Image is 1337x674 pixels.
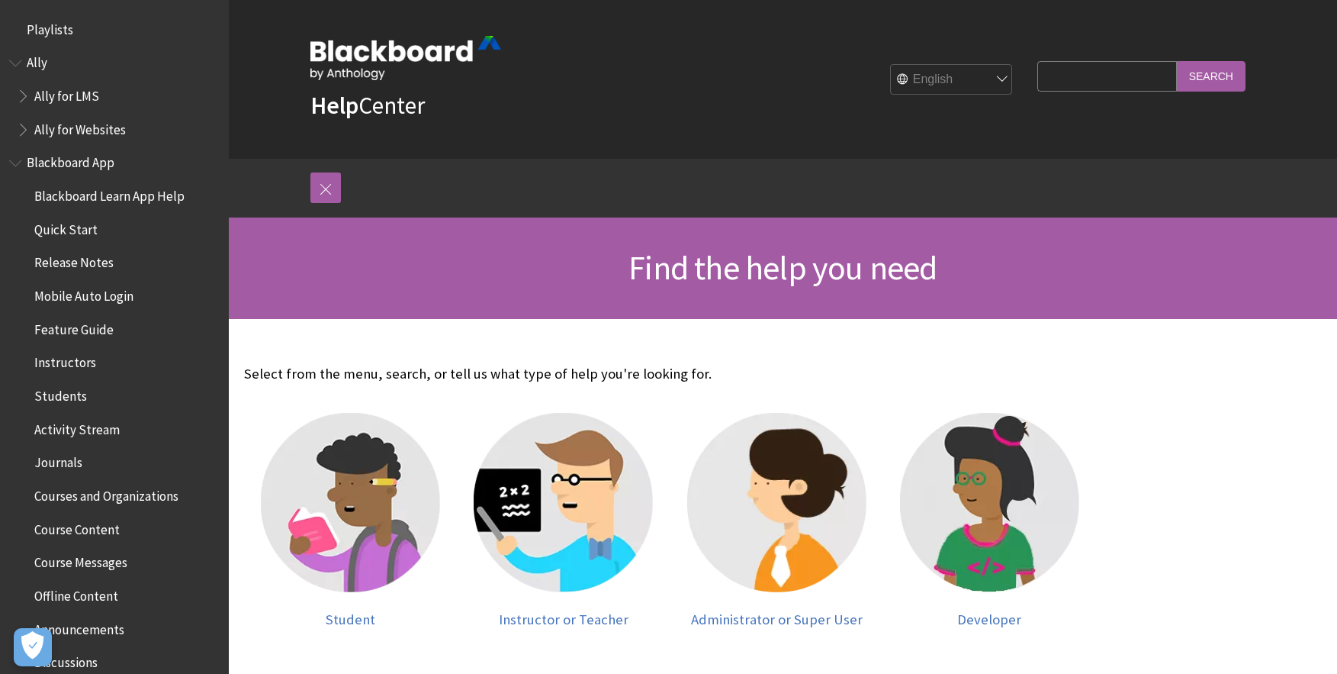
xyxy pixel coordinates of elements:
span: Ally for Websites [34,117,126,137]
a: Administrator Administrator or Super User [686,413,868,627]
span: Courses and Organizations [34,483,178,504]
span: Release Notes [34,250,114,271]
span: Discussions [34,650,98,670]
span: Blackboard Learn App Help [34,183,185,204]
span: Instructors [34,350,96,371]
span: Ally [27,50,47,71]
img: Blackboard by Anthology [310,36,501,80]
span: Ally for LMS [34,83,99,104]
span: Announcements [34,617,124,637]
img: Administrator [687,413,866,592]
a: HelpCenter [310,90,425,121]
span: Students [34,383,87,404]
a: Student Student [259,413,442,627]
span: Feature Guide [34,317,114,337]
span: Instructor or Teacher [499,611,628,628]
span: Playlists [27,17,73,37]
img: Student [261,413,440,592]
input: Search [1177,61,1245,91]
strong: Help [310,90,358,121]
a: Developer [898,413,1081,627]
span: Course Content [34,517,120,537]
span: Activity Stream [34,417,120,437]
nav: Book outline for Playlists [9,17,220,43]
span: Find the help you need [628,247,937,289]
p: Select from the menu, search, or tell us what type of help you're looking for. [244,364,1096,384]
button: Open Preferences [14,628,52,666]
span: Student [326,611,375,628]
span: Journals [34,450,82,471]
nav: Book outline for Anthology Ally Help [9,50,220,143]
img: Instructor [474,413,653,592]
span: Blackboard App [27,150,114,171]
span: Course Messages [34,550,127,571]
a: Instructor Instructor or Teacher [472,413,654,627]
span: Mobile Auto Login [34,283,133,304]
select: Site Language Selector [891,65,1013,95]
span: Offline Content [34,583,118,604]
span: Quick Start [34,217,98,237]
span: Developer [957,611,1021,628]
span: Administrator or Super User [691,611,863,628]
